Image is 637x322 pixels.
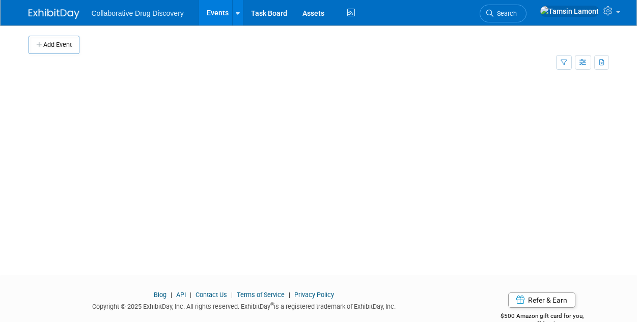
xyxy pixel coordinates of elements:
span: | [286,291,293,299]
span: | [168,291,175,299]
a: Contact Us [196,291,227,299]
a: Search [480,5,527,22]
a: Terms of Service [237,291,285,299]
span: Collaborative Drug Discovery [92,9,184,17]
sup: ® [270,302,274,307]
span: | [187,291,194,299]
img: ExhibitDay [29,9,79,19]
img: Tamsin Lamont [540,6,599,17]
span: Search [493,10,517,17]
a: Refer & Earn [508,292,575,308]
a: Blog [154,291,167,299]
a: Privacy Policy [294,291,334,299]
div: Copyright © 2025 ExhibitDay, Inc. All rights reserved. ExhibitDay is a registered trademark of Ex... [29,300,460,311]
span: | [229,291,235,299]
button: Add Event [29,36,79,54]
a: API [176,291,186,299]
